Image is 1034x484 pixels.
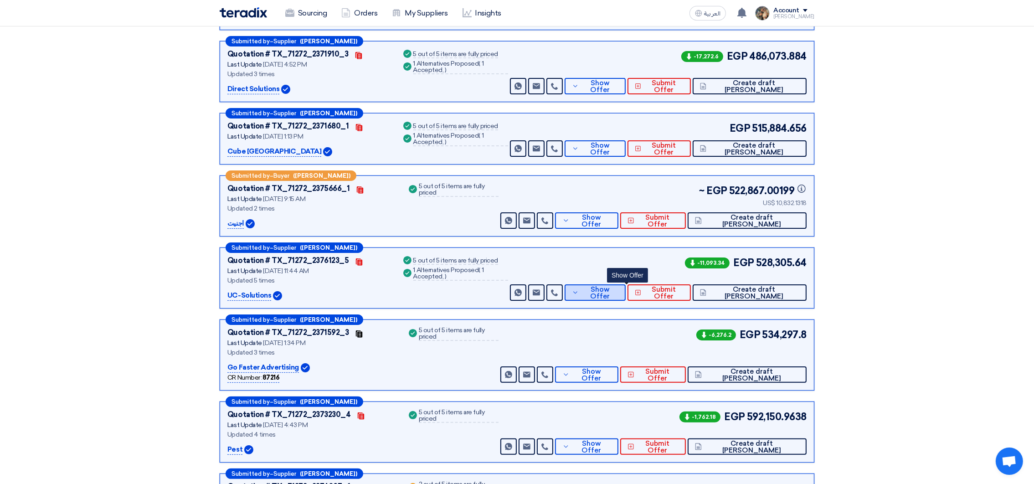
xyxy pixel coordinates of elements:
[231,471,270,477] span: Submitted by
[273,110,296,116] span: Supplier
[226,170,356,181] div: –
[628,78,691,94] button: Submit Offer
[709,80,799,93] span: Create draft [PERSON_NAME]
[643,142,684,156] span: Submit Offer
[244,445,253,454] img: Verified Account
[479,266,481,274] span: (
[724,409,745,424] span: EGP
[688,438,807,455] button: Create draft [PERSON_NAME]
[555,212,618,229] button: Show Offer
[227,444,242,455] p: Pest
[226,108,363,118] div: –
[565,78,626,94] button: Show Offer
[679,412,720,422] span: -1,762.18
[263,421,308,429] span: [DATE] 4:43 PM
[231,399,270,405] span: Submitted by
[226,36,363,46] div: –
[227,409,351,420] div: Quotation # TX_71272_2373230_4
[620,212,686,229] button: Submit Offer
[696,330,736,340] span: -6,276.2
[227,362,299,373] p: Go Faster Advertising
[226,396,363,407] div: –
[227,430,396,439] div: Updated 4 times
[555,438,618,455] button: Show Offer
[689,6,726,21] button: العربية
[227,276,391,285] div: Updated 5 times
[628,140,691,157] button: Submit Offer
[227,255,349,266] div: Quotation # TX_71272_2376123_5
[273,291,282,300] img: Verified Account
[227,327,349,338] div: Quotation # TX_71272_2371592_3
[246,219,255,228] img: Verified Account
[300,245,357,251] b: ([PERSON_NAME])
[413,132,484,146] span: 1 Accepted,
[419,183,499,197] div: 5 out of 5 items are fully priced
[293,173,350,179] b: ([PERSON_NAME])
[730,121,751,136] span: EGP
[581,286,618,300] span: Show Offer
[693,284,807,301] button: Create draft [PERSON_NAME]
[300,471,357,477] b: ([PERSON_NAME])
[413,267,509,281] div: 1 Alternatives Proposed
[727,49,748,64] span: EGP
[227,373,279,383] div: CR Number :
[227,61,262,68] span: Last Update
[445,138,447,146] span: )
[227,183,350,194] div: Quotation # TX_71272_2375666_1
[227,218,244,229] p: اجنيت
[607,268,648,283] div: Show Offer
[273,471,296,477] span: Supplier
[740,327,761,342] span: EGP
[227,133,262,140] span: Last Update
[385,3,455,23] a: My Suppliers
[479,60,481,67] span: (
[262,374,280,381] b: 87216
[227,339,262,347] span: Last Update
[709,286,799,300] span: Create draft [PERSON_NAME]
[413,133,509,146] div: 1 Alternatives Proposed
[773,14,814,19] div: [PERSON_NAME]
[227,348,396,357] div: Updated 3 times
[628,284,691,301] button: Submit Offer
[479,132,481,139] span: (
[572,368,612,382] span: Show Offer
[620,366,686,383] button: Submit Offer
[555,366,618,383] button: Show Offer
[762,327,807,342] span: 534,297.8
[419,409,499,423] div: 5 out of 5 items are fully priced
[273,173,289,179] span: Buyer
[231,245,270,251] span: Submitted by
[733,255,754,270] span: EGP
[227,69,391,79] div: Updated 3 times
[996,448,1023,475] div: Open chat
[729,183,807,198] span: 522,867.00199
[773,7,799,15] div: Account
[413,123,498,130] div: 5 out of 5 items are fully priced
[227,204,396,213] div: Updated 2 times
[263,133,303,140] span: [DATE] 1:13 PM
[565,284,626,301] button: Show Offer
[323,147,332,156] img: Verified Account
[300,317,357,323] b: ([PERSON_NAME])
[263,61,307,68] span: [DATE] 4:52 PM
[227,84,279,95] p: Direct Solutions
[455,3,509,23] a: Insights
[700,183,705,198] span: ~
[227,195,262,203] span: Last Update
[263,195,305,203] span: [DATE] 9:15 AM
[643,286,684,300] span: Submit Offer
[709,142,799,156] span: Create draft [PERSON_NAME]
[413,60,484,74] span: 1 Accepted,
[226,314,363,325] div: –
[704,214,799,228] span: Create draft [PERSON_NAME]
[704,440,799,454] span: Create draft [PERSON_NAME]
[300,399,357,405] b: ([PERSON_NAME])
[706,183,727,198] span: EGP
[572,440,612,454] span: Show Offer
[756,255,807,270] span: 528,305.64
[693,78,807,94] button: Create draft [PERSON_NAME]
[637,440,679,454] span: Submit Offer
[643,80,684,93] span: Submit Offer
[300,38,357,44] b: ([PERSON_NAME])
[620,438,686,455] button: Submit Offer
